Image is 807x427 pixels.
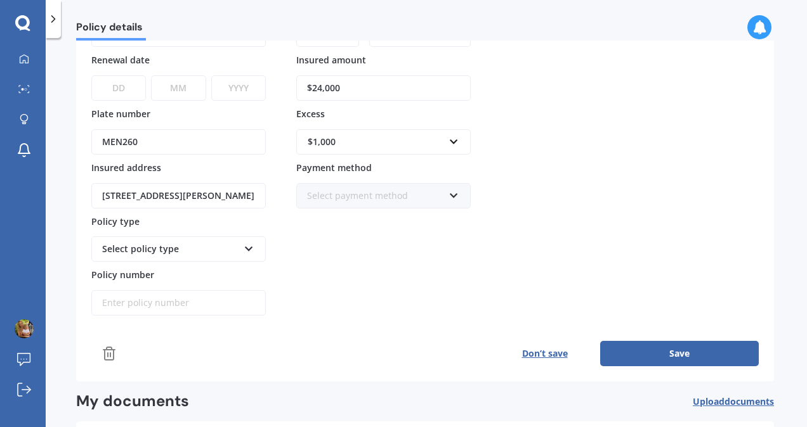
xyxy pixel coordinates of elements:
[296,75,471,101] input: Enter amount
[308,135,444,149] div: $1,000
[91,269,154,281] span: Policy number
[600,341,759,366] button: Save
[296,162,372,174] span: Payment method
[296,108,325,120] span: Excess
[91,129,266,155] input: Enter plate number
[76,21,146,38] span: Policy details
[91,215,140,227] span: Policy type
[693,392,774,411] button: Uploaddocuments
[296,54,366,66] span: Insured amount
[307,189,443,203] div: Select payment method
[489,341,600,366] button: Don’t save
[725,395,774,407] span: documents
[693,397,774,407] span: Upload
[91,183,266,208] input: Enter address
[91,290,266,315] input: Enter policy number
[91,108,150,120] span: Plate number
[15,319,34,338] img: ACg8ocLV_M0Xo_lvJWOGfurHOkoTTavCXQc_xWjvLfqiNWsGHFAcUCaP=s96-c
[91,54,150,66] span: Renewal date
[76,392,189,411] h2: My documents
[102,242,239,256] div: Select policy type
[91,162,161,174] span: Insured address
